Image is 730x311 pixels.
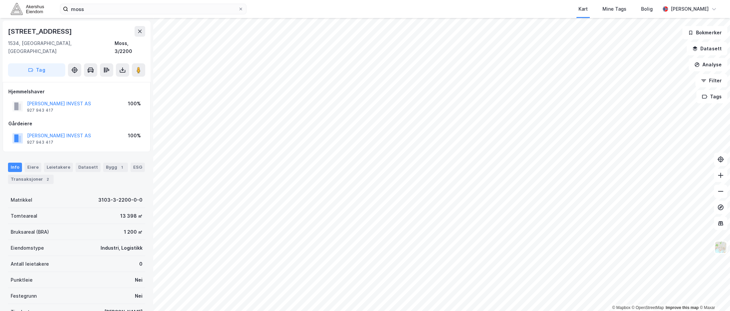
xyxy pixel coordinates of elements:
[135,276,143,284] div: Nei
[697,279,730,311] div: Kontrollprogram for chat
[671,5,709,13] div: [PERSON_NAME]
[44,163,73,172] div: Leietakere
[666,305,699,310] a: Improve this map
[11,260,49,268] div: Antall leietakere
[68,4,238,14] input: Søk på adresse, matrikkel, gårdeiere, leietakere eller personer
[689,58,727,71] button: Analyse
[27,108,53,113] div: 927 943 417
[128,100,141,108] div: 100%
[8,163,22,172] div: Info
[687,42,727,55] button: Datasett
[139,260,143,268] div: 0
[682,26,727,39] button: Bokmerker
[11,212,37,220] div: Tomteareal
[697,279,730,311] iframe: Chat Widget
[8,39,115,55] div: 1534, [GEOGRAPHIC_DATA], [GEOGRAPHIC_DATA]
[11,228,49,236] div: Bruksareal (BRA)
[8,63,65,77] button: Tag
[641,5,653,13] div: Bolig
[25,163,41,172] div: Eiere
[128,132,141,140] div: 100%
[8,26,73,37] div: [STREET_ADDRESS]
[135,292,143,300] div: Nei
[76,163,101,172] div: Datasett
[98,196,143,204] div: 3103-3-2200-0-0
[602,5,626,13] div: Mine Tags
[11,3,44,15] img: akershus-eiendom-logo.9091f326c980b4bce74ccdd9f866810c.svg
[120,212,143,220] div: 13 398 ㎡
[103,163,128,172] div: Bygg
[11,244,44,252] div: Eiendomstype
[11,196,32,204] div: Matrikkel
[124,228,143,236] div: 1 200 ㎡
[632,305,664,310] a: OpenStreetMap
[115,39,145,55] div: Moss, 3/2200
[27,140,53,145] div: 927 943 417
[11,276,33,284] div: Punktleie
[714,241,727,254] img: Z
[131,163,145,172] div: ESG
[8,175,54,184] div: Transaksjoner
[11,292,37,300] div: Festegrunn
[578,5,588,13] div: Kart
[8,120,145,128] div: Gårdeiere
[696,90,727,103] button: Tags
[44,176,51,183] div: 2
[8,88,145,96] div: Hjemmelshaver
[119,164,125,171] div: 1
[695,74,727,87] button: Filter
[612,305,630,310] a: Mapbox
[101,244,143,252] div: Industri, Logistikk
